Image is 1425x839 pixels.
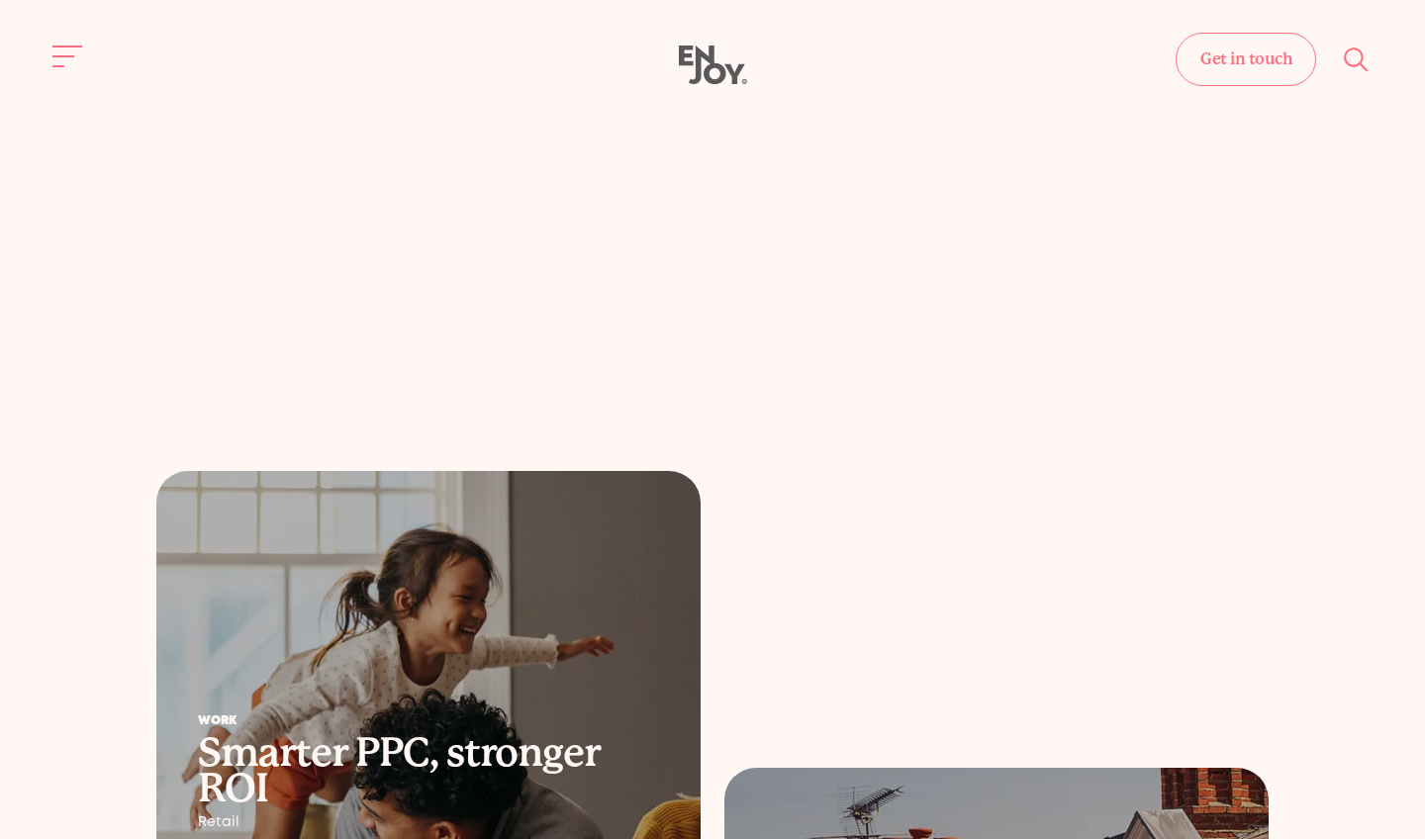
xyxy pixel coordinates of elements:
[1336,39,1377,80] button: Site search
[198,735,659,806] h2: Smarter PPC, stronger ROI
[1176,33,1316,86] a: Get in touch
[198,715,659,727] div: Work
[198,814,659,830] div: Retail
[47,36,89,77] button: Site navigation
